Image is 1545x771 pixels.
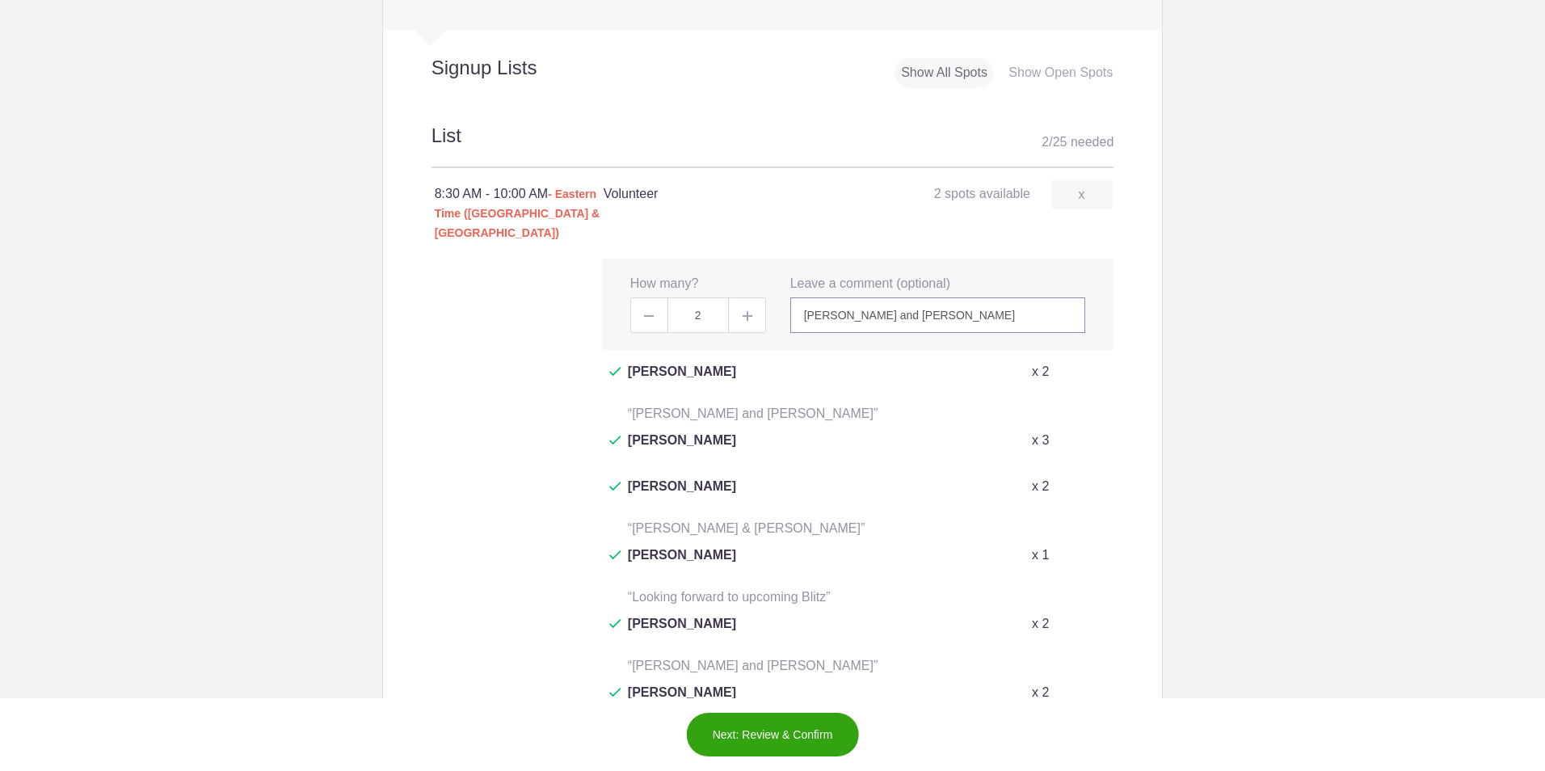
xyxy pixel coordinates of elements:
[628,521,865,535] span: “[PERSON_NAME] & [PERSON_NAME]”
[1002,58,1119,88] div: Show Open Spots
[628,431,736,470] span: [PERSON_NAME]
[686,712,860,757] button: Next: Review & Confirm
[1032,477,1049,496] p: x 2
[609,688,621,697] img: Check dark green
[628,683,736,722] span: [PERSON_NAME]
[609,436,621,445] img: Check dark green
[628,362,736,401] span: [PERSON_NAME]
[1032,431,1049,450] p: x 3
[1032,546,1049,565] p: x 1
[630,275,698,293] label: How many?
[628,407,878,420] span: “[PERSON_NAME] and [PERSON_NAME]”
[628,614,736,653] span: [PERSON_NAME]
[895,58,994,88] div: Show All Spots
[1051,179,1113,209] a: x
[435,187,600,239] span: - Eastern Time ([GEOGRAPHIC_DATA] & [GEOGRAPHIC_DATA])
[1049,135,1052,149] span: /
[1032,683,1049,702] p: x 2
[432,122,1114,168] h2: List
[1032,614,1049,634] p: x 2
[383,56,643,80] h2: Signup Lists
[628,477,736,516] span: [PERSON_NAME]
[609,619,621,629] img: Check dark green
[609,367,621,377] img: Check dark green
[628,659,878,672] span: “[PERSON_NAME] and [PERSON_NAME]”
[609,482,621,491] img: Check dark green
[1042,130,1113,154] div: 2 25 needed
[628,590,831,604] span: “Looking forward to upcoming Blitz”
[934,187,1030,200] span: 2 spots available
[435,184,604,242] div: 8:30 AM - 10:00 AM
[604,184,857,204] h4: Volunteer
[609,550,621,560] img: Check dark green
[628,546,736,584] span: [PERSON_NAME]
[743,311,752,321] img: Plus gray
[644,315,654,317] img: Minus gray
[790,275,950,293] label: Leave a comment (optional)
[1032,362,1049,381] p: x 2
